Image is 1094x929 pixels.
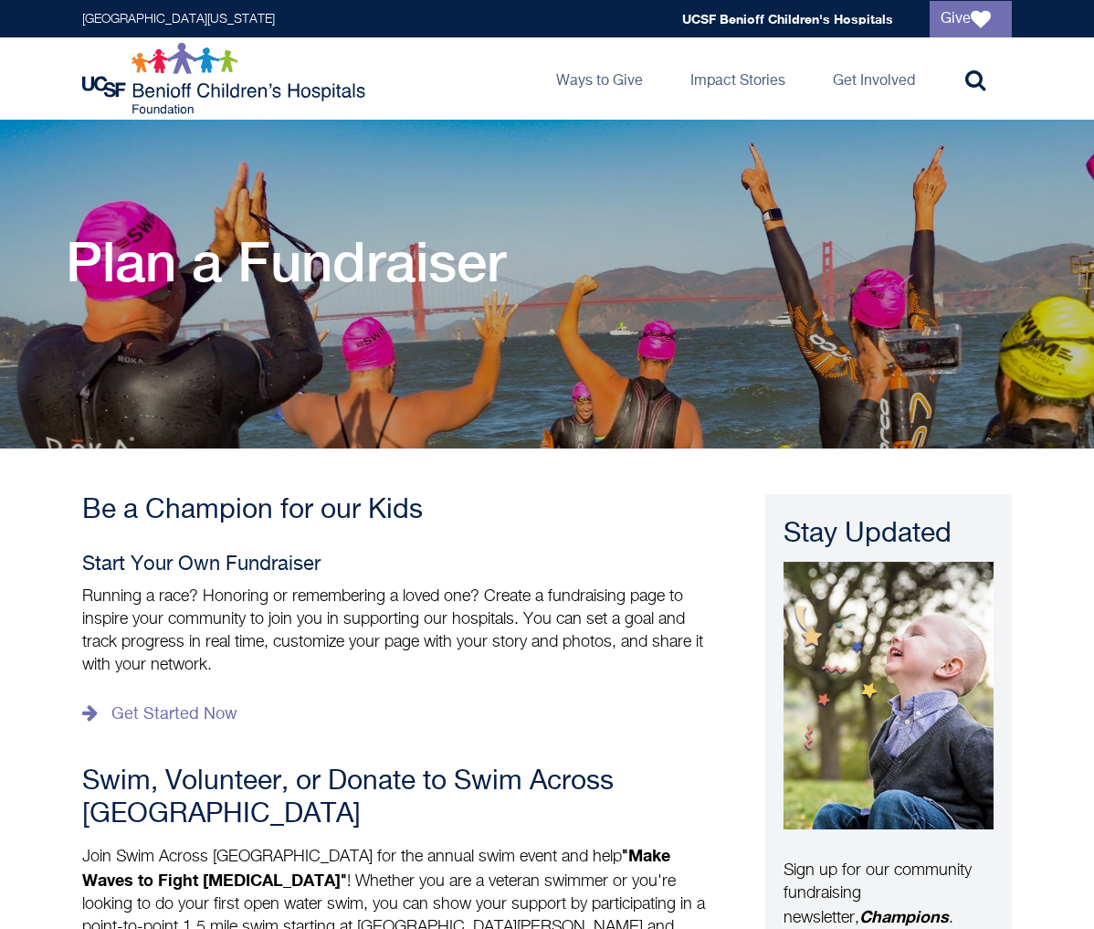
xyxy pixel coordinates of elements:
[82,586,721,677] p: Running a race? Honoring or remembering a loved one? Create a fundraising page to inspire your co...
[542,37,657,120] a: Ways to Give
[82,554,721,576] h4: Start Your Own Fundraiser
[82,494,721,527] h3: Be a Champion for our Kids
[82,42,370,115] img: Logo for UCSF Benioff Children's Hospitals Foundation
[930,1,1012,37] a: Give
[66,229,506,293] h1: Plan a Fundraiser
[784,516,994,553] div: Stay Updated
[676,37,800,120] a: Impact Stories
[784,562,994,829] img: A smiling boy sits outside
[622,849,628,865] b: "
[341,873,347,890] b: "
[82,700,237,729] a: Get Started Now
[682,11,893,26] a: UCSF Benioff Children's Hospitals
[82,13,275,26] a: [GEOGRAPHIC_DATA][US_STATE]
[818,37,930,120] a: Get Involved
[82,765,721,831] h3: Swim, Volunteer, or Donate to Swim Across [GEOGRAPHIC_DATA]
[859,906,949,926] strong: Champions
